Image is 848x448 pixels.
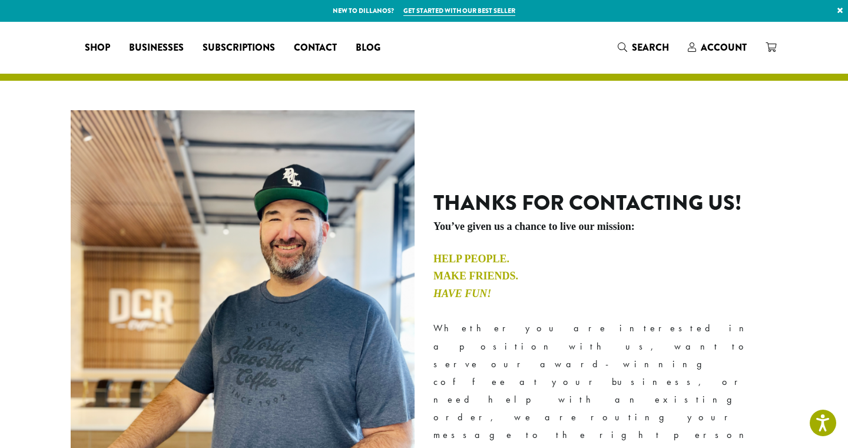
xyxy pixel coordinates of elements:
[701,41,747,54] span: Account
[203,41,275,55] span: Subscriptions
[433,253,777,266] h4: Help People.
[632,41,669,54] span: Search
[433,190,777,216] h2: Thanks for contacting us!
[85,41,110,55] span: Shop
[356,41,380,55] span: Blog
[403,6,515,16] a: Get started with our best seller
[608,38,678,57] a: Search
[433,220,777,233] h5: You’ve given us a chance to live our mission:
[75,38,120,57] a: Shop
[294,41,337,55] span: Contact
[433,270,777,283] h4: Make Friends.
[129,41,184,55] span: Businesses
[433,288,491,299] em: Have Fun!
